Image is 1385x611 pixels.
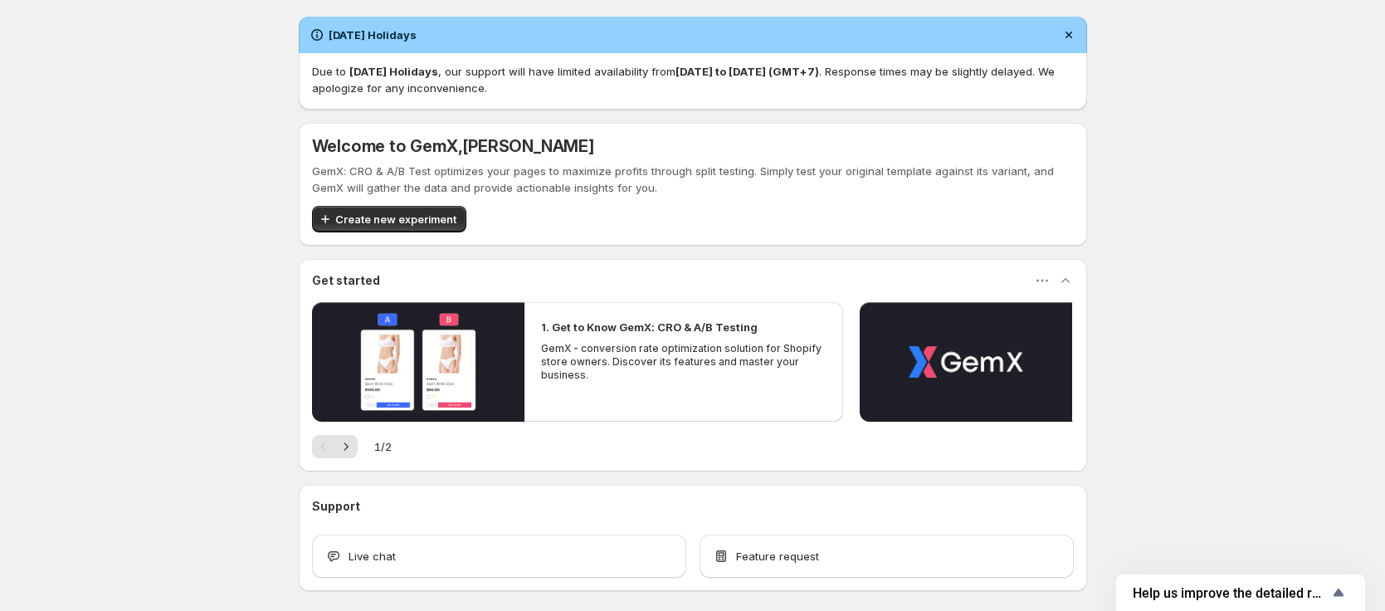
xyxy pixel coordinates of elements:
span: Live chat [349,548,396,565]
button: Next [334,435,358,458]
h2: [DATE] Holidays [329,27,417,43]
strong: [DATE] Holidays [349,65,438,78]
nav: Pagination [312,435,358,458]
span: Feature request [736,548,819,565]
span: , [PERSON_NAME] [458,136,594,156]
p: GemX - conversion rate optimization solution for Shopify store owners. Discover its features and ... [541,342,827,382]
button: Play video [312,302,524,422]
span: 1 / 2 [374,438,392,455]
p: Due to , our support will have limited availability from . Response times may be slightly delayed... [312,63,1074,96]
p: GemX: CRO & A/B Test optimizes your pages to maximize profits through split testing. Simply test ... [312,163,1074,196]
h2: 1. Get to Know GemX: CRO & A/B Testing [541,319,758,335]
h5: Welcome to GemX [312,136,594,156]
h3: Support [312,498,360,515]
button: Show survey - Help us improve the detailed report for A/B campaigns [1133,583,1348,603]
button: Dismiss notification [1057,23,1080,46]
strong: [DATE] to [DATE] (GMT+7) [675,65,819,78]
h3: Get started [312,272,380,289]
span: Help us improve the detailed report for A/B campaigns [1133,585,1329,601]
button: Create new experiment [312,206,466,232]
button: Play video [860,302,1072,422]
span: Create new experiment [335,211,456,227]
